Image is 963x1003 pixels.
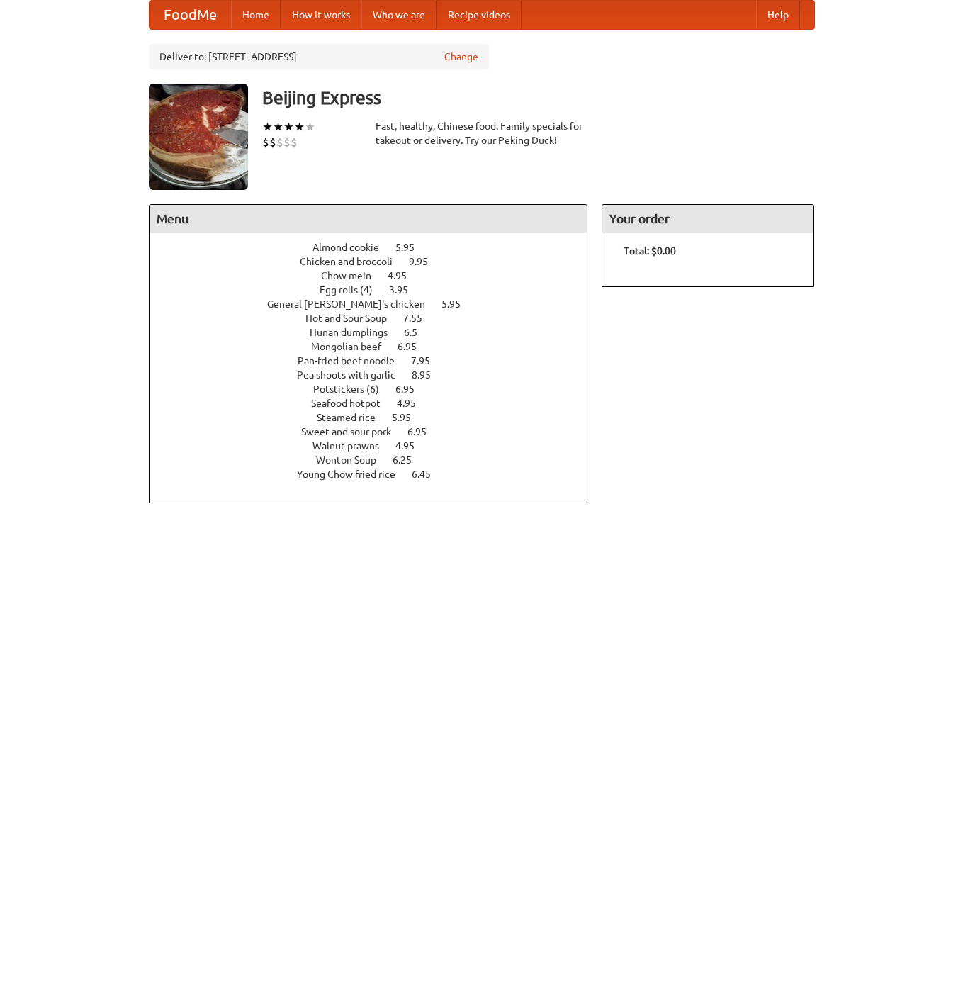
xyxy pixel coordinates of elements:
span: 7.95 [411,355,444,366]
span: 6.25 [393,454,426,466]
span: Hunan dumplings [310,327,402,338]
span: Chow mein [321,270,385,281]
span: General [PERSON_NAME]'s chicken [267,298,439,310]
span: 6.5 [404,327,432,338]
span: Almond cookie [312,242,393,253]
span: Pan-fried beef noodle [298,355,409,366]
a: Walnut prawns 4.95 [312,440,441,452]
span: Potstickers (6) [313,383,393,395]
a: Change [444,50,478,64]
span: Chicken and broccoli [300,256,407,267]
li: ★ [305,119,315,135]
span: Hot and Sour Soup [305,313,401,324]
li: $ [276,135,283,150]
li: ★ [283,119,294,135]
h3: Beijing Express [262,84,815,112]
a: FoodMe [150,1,231,29]
a: Pea shoots with garlic 8.95 [297,369,457,381]
a: Mongolian beef 6.95 [311,341,443,352]
h4: Menu [150,205,587,233]
span: Wonton Soup [316,454,390,466]
a: Steamed rice 5.95 [317,412,437,423]
li: ★ [294,119,305,135]
span: 6.95 [398,341,431,352]
span: 8.95 [412,369,445,381]
a: General [PERSON_NAME]'s chicken 5.95 [267,298,487,310]
a: Pan-fried beef noodle 7.95 [298,355,456,366]
span: 5.95 [392,412,425,423]
a: Chow mein 4.95 [321,270,433,281]
div: Fast, healthy, Chinese food. Family specials for takeout or delivery. Try our Peking Duck! [376,119,588,147]
a: Young Chow fried rice 6.45 [297,469,457,480]
span: Walnut prawns [312,440,393,452]
span: 4.95 [395,440,429,452]
a: Help [756,1,800,29]
div: Deliver to: [STREET_ADDRESS] [149,44,489,69]
span: Sweet and sour pork [301,426,405,437]
a: Sweet and sour pork 6.95 [301,426,453,437]
span: 7.55 [403,313,437,324]
a: How it works [281,1,361,29]
li: ★ [262,119,273,135]
li: $ [262,135,269,150]
span: Seafood hotpot [311,398,395,409]
span: 6.95 [407,426,441,437]
a: Seafood hotpot 4.95 [311,398,442,409]
li: $ [269,135,276,150]
a: Potstickers (6) 6.95 [313,383,441,395]
b: Total: $0.00 [624,245,676,257]
span: 5.95 [395,242,429,253]
a: Chicken and broccoli 9.95 [300,256,454,267]
span: 3.95 [389,284,422,296]
a: Almond cookie 5.95 [312,242,441,253]
a: Hot and Sour Soup 7.55 [305,313,449,324]
span: 5.95 [441,298,475,310]
span: Steamed rice [317,412,390,423]
a: Hunan dumplings 6.5 [310,327,444,338]
li: $ [291,135,298,150]
h4: Your order [602,205,813,233]
a: Who we are [361,1,437,29]
li: $ [283,135,291,150]
a: Home [231,1,281,29]
span: Mongolian beef [311,341,395,352]
span: 4.95 [388,270,421,281]
img: angular.jpg [149,84,248,190]
span: Egg rolls (4) [320,284,387,296]
span: 9.95 [409,256,442,267]
a: Egg rolls (4) 3.95 [320,284,434,296]
li: ★ [273,119,283,135]
a: Wonton Soup 6.25 [316,454,438,466]
span: Pea shoots with garlic [297,369,410,381]
span: 6.45 [412,469,445,480]
span: Young Chow fried rice [297,469,410,480]
span: 4.95 [397,398,430,409]
a: Recipe videos [437,1,522,29]
span: 6.95 [395,383,429,395]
